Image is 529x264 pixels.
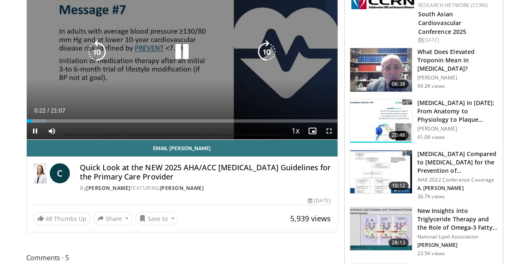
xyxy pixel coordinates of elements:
img: 823da73b-7a00-425d-bb7f-45c8b03b10c3.150x105_q85_crop-smart_upscale.jpg [350,99,412,143]
h3: [MEDICAL_DATA] Compared to [MEDICAL_DATA] for the Prevention of… [417,150,498,175]
button: Enable picture-in-picture mode [304,123,321,139]
h4: Quick Look at the NEW 2025 AHA/ACC [MEDICAL_DATA] Guidelines for the Primary Care Provider [80,163,330,181]
h3: What Does Elevated Troponin Mean in [MEDICAL_DATA]? [417,48,498,73]
button: Share [94,212,133,225]
img: Dr. Catherine P. Benziger [33,163,47,183]
a: 10:12 [MEDICAL_DATA] Compared to [MEDICAL_DATA] for the Prevention of… AHA 2022 Conference Covera... [350,150,498,200]
p: AHA 2022 Conference Coverage [417,177,498,183]
a: South Asian Cardiovascular Conference 2025 [418,10,467,36]
div: [DATE] [308,197,330,205]
span: Comments 5 [26,252,338,263]
div: By FEATURING [80,185,330,192]
span: 06:38 [388,80,409,88]
div: [DATE] [418,36,496,44]
span: 20:48 [388,131,409,139]
p: 41.0K views [417,134,445,141]
p: 36.7K views [417,193,445,200]
span: 48 [46,215,52,223]
button: Playback Rate [287,123,304,139]
a: 28:13 New Insights into Triglyceride Therapy and the Role of Omega-3 Fatty… National Lipid Associ... [350,207,498,257]
span: 28:13 [388,238,409,247]
p: 99.2K views [417,83,445,90]
a: Email [PERSON_NAME] [27,140,337,156]
a: C [50,163,70,183]
img: 98daf78a-1d22-4ebe-927e-10afe95ffd94.150x105_q85_crop-smart_upscale.jpg [350,48,412,92]
a: [PERSON_NAME] [86,185,130,192]
button: Save to [135,212,178,225]
p: National Lipid Association [417,233,498,240]
img: 7c0f9b53-1609-4588-8498-7cac8464d722.150x105_q85_crop-smart_upscale.jpg [350,150,412,194]
button: Fullscreen [321,123,337,139]
p: A. [PERSON_NAME] [417,185,498,192]
a: 20:48 [MEDICAL_DATA] in [DATE]: From Anatomy to Physiology to Plaque Burden and … [PERSON_NAME] 4... [350,99,498,143]
span: 5,939 views [290,213,331,223]
button: Mute [43,123,60,139]
p: 23.5K views [417,250,445,257]
div: Progress Bar [27,119,337,123]
button: Pause [27,123,43,139]
a: 48 Thumbs Up [33,212,90,225]
p: [PERSON_NAME] [417,242,498,249]
a: 06:38 What Does Elevated Troponin Mean in [MEDICAL_DATA]? [PERSON_NAME] 99.2K views [350,48,498,92]
h3: [MEDICAL_DATA] in [DATE]: From Anatomy to Physiology to Plaque Burden and … [417,99,498,124]
p: [PERSON_NAME] [417,126,498,132]
img: 45ea033d-f728-4586-a1ce-38957b05c09e.150x105_q85_crop-smart_upscale.jpg [350,207,412,251]
span: 0:22 [34,107,46,114]
span: 21:07 [51,107,65,114]
p: [PERSON_NAME] [417,74,498,81]
span: / [48,107,49,114]
h3: New Insights into Triglyceride Therapy and the Role of Omega-3 Fatty… [417,207,498,232]
a: [PERSON_NAME] [159,185,204,192]
span: 10:12 [388,182,409,190]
